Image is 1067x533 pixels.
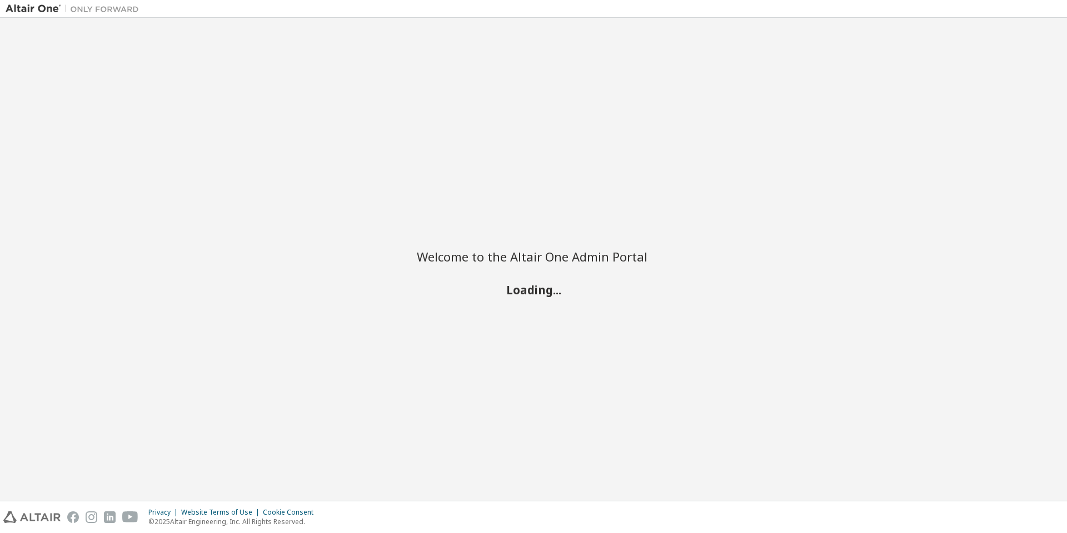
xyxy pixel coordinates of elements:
[417,249,650,264] h2: Welcome to the Altair One Admin Portal
[417,283,650,297] h2: Loading...
[6,3,144,14] img: Altair One
[122,511,138,523] img: youtube.svg
[3,511,61,523] img: altair_logo.svg
[148,517,320,526] p: © 2025 Altair Engineering, Inc. All Rights Reserved.
[181,508,263,517] div: Website Terms of Use
[67,511,79,523] img: facebook.svg
[148,508,181,517] div: Privacy
[104,511,116,523] img: linkedin.svg
[86,511,97,523] img: instagram.svg
[263,508,320,517] div: Cookie Consent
